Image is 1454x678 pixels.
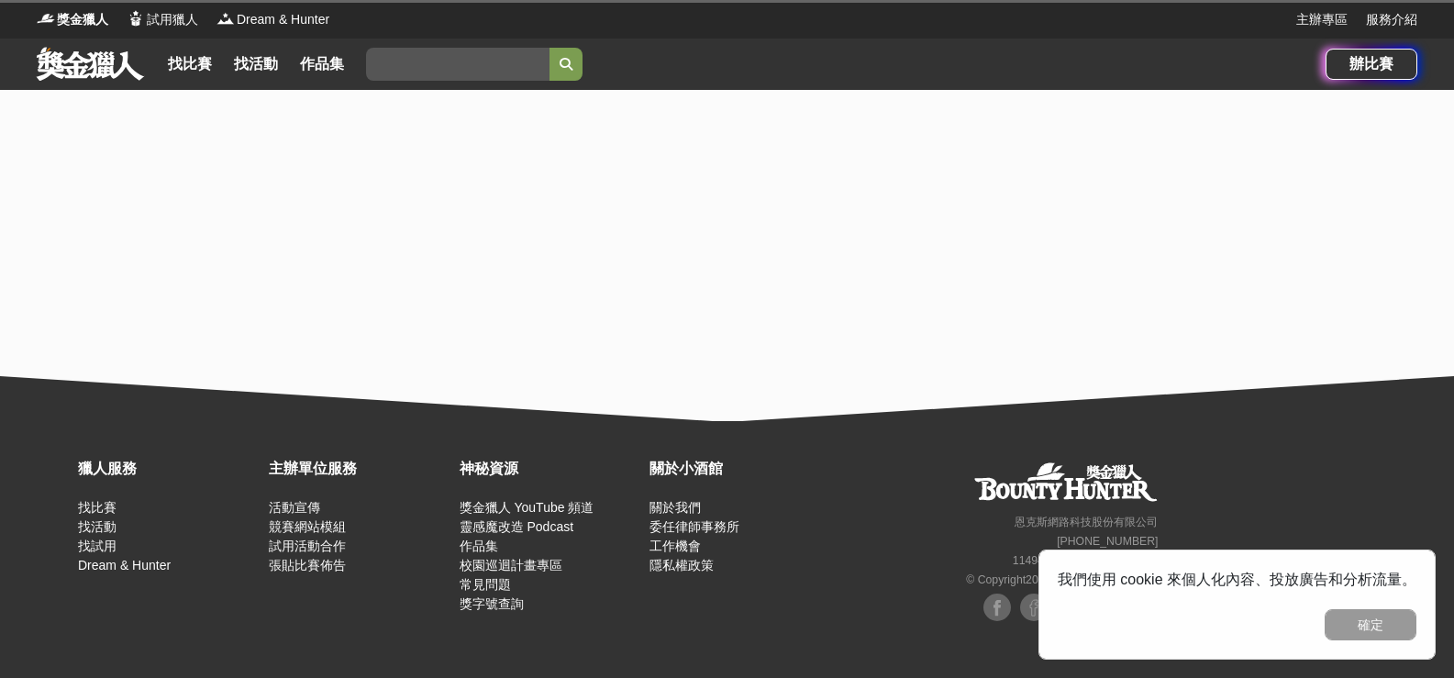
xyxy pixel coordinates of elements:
[216,10,329,29] a: LogoDream & Hunter
[37,9,55,28] img: Logo
[966,573,1158,586] small: © Copyright 2025 . All Rights Reserved.
[460,500,594,515] a: 獎金獵人 YouTube 頻道
[269,558,346,572] a: 張貼比賽佈告
[460,558,562,572] a: 校園巡迴計畫專區
[1015,516,1158,528] small: 恩克斯網路科技股份有限公司
[460,458,641,480] div: 神秘資源
[78,519,117,534] a: 找活動
[649,500,701,515] a: 關於我們
[78,539,117,553] a: 找試用
[1326,49,1417,80] a: 辦比賽
[127,10,198,29] a: Logo試用獵人
[1296,10,1348,29] a: 主辦專區
[78,458,260,480] div: 獵人服務
[1366,10,1417,29] a: 服務介紹
[37,10,108,29] a: Logo獎金獵人
[227,51,285,77] a: 找活動
[78,558,171,572] a: Dream & Hunter
[237,10,329,29] span: Dream & Hunter
[460,539,498,553] a: 作品集
[1058,572,1416,587] span: 我們使用 cookie 來個人化內容、投放廣告和分析流量。
[269,458,450,480] div: 主辦單位服務
[1057,535,1158,548] small: [PHONE_NUMBER]
[649,539,701,553] a: 工作機會
[983,594,1011,621] img: Facebook
[460,519,573,534] a: 靈感魔改造 Podcast
[1013,554,1159,567] small: 11494 [STREET_ADDRESS]
[78,500,117,515] a: 找比賽
[649,558,714,572] a: 隱私權政策
[460,577,511,592] a: 常見問題
[57,10,108,29] span: 獎金獵人
[269,519,346,534] a: 競賽網站模組
[161,51,219,77] a: 找比賽
[216,9,235,28] img: Logo
[460,596,524,611] a: 獎字號查詢
[269,539,346,553] a: 試用活動合作
[269,500,320,515] a: 活動宣傳
[127,9,145,28] img: Logo
[649,519,739,534] a: 委任律師事務所
[293,51,351,77] a: 作品集
[1020,594,1048,621] img: Facebook
[649,458,831,480] div: 關於小酒館
[1325,609,1416,640] button: 確定
[147,10,198,29] span: 試用獵人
